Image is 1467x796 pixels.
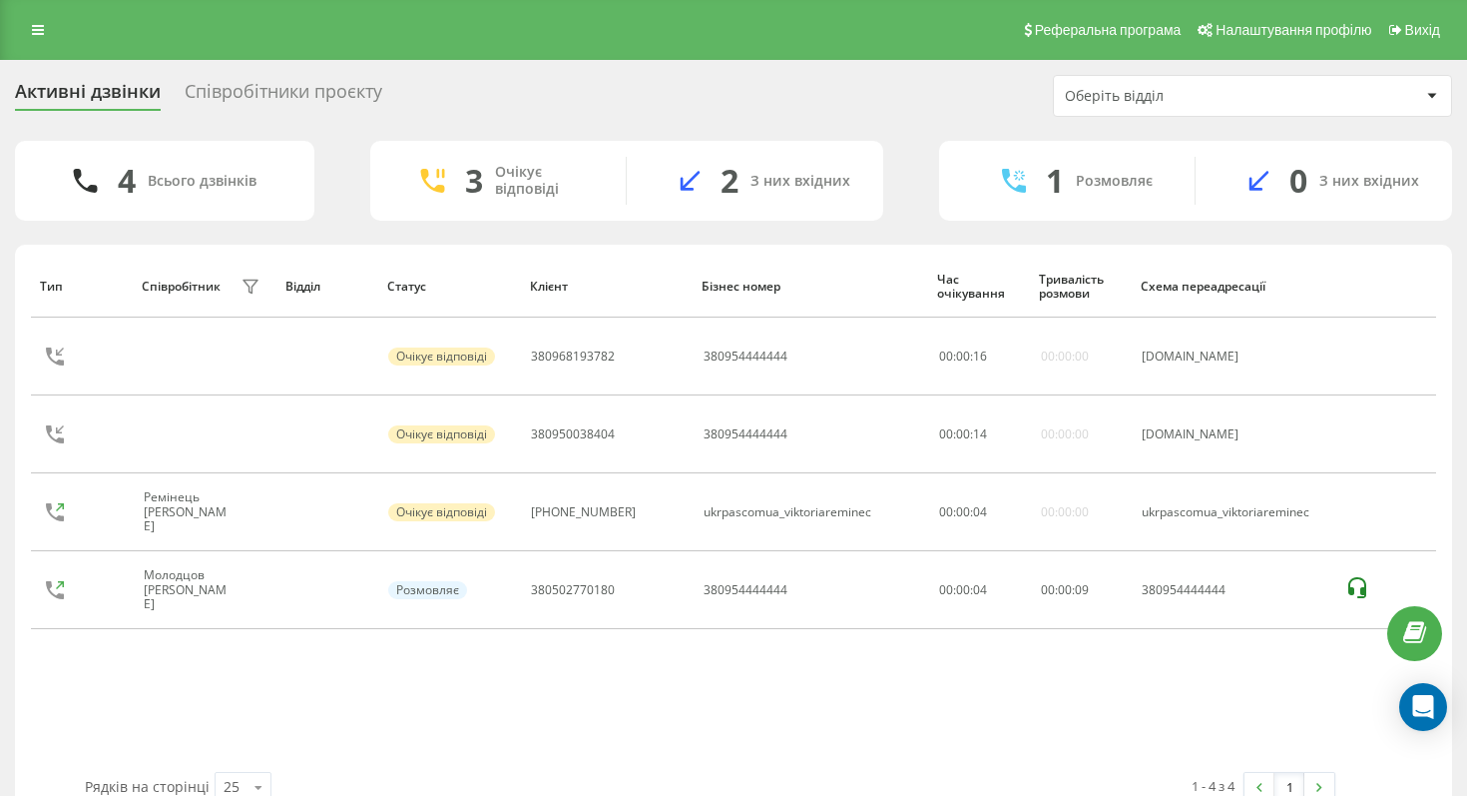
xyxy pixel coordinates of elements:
div: 380968193782 [531,350,615,364]
div: Очікує відповіді [388,348,495,366]
div: : : [939,427,987,441]
div: [DOMAIN_NAME] [1142,427,1323,441]
div: З них вхідних [750,173,850,190]
div: 380954444444 [1142,583,1323,597]
div: Ремінець [PERSON_NAME] [144,490,237,533]
div: 00:00:04 [939,583,1019,597]
div: Очікує відповіді [388,503,495,521]
div: Тип [40,280,123,294]
div: 380502770180 [531,583,615,597]
div: [PHONE_NUMBER] [531,505,636,519]
div: [DOMAIN_NAME] [1142,350,1323,364]
div: Бізнес номер [702,280,918,294]
span: Реферальна програма [1035,22,1182,38]
div: Розмовляє [1076,173,1153,190]
div: ukrpascomua_viktoriareminec [1142,505,1323,519]
span: 09 [1075,581,1089,598]
div: 380950038404 [531,427,615,441]
div: З них вхідних [1319,173,1419,190]
div: Очікує відповіді [388,425,495,443]
div: 380954444444 [704,427,787,441]
span: 00 [1041,581,1055,598]
div: 2 [721,162,738,200]
div: : : [1041,583,1089,597]
div: Розмовляє [388,581,467,599]
div: Оберіть відділ [1065,88,1303,105]
div: : : [939,505,987,519]
div: 00:00:00 [1041,350,1089,364]
div: Співробітник [142,280,221,294]
span: 00 [939,503,953,520]
div: 1 [1046,162,1064,200]
span: Налаштування профілю [1216,22,1371,38]
div: : : [939,350,987,364]
div: Статус [387,280,511,294]
div: ukrpascomua_viktoriareminec [704,505,871,519]
div: Час очікування [937,273,1020,302]
div: Молодцов [PERSON_NAME] [144,568,237,611]
div: 1 - 4 з 4 [1192,776,1234,796]
span: 16 [973,348,987,365]
span: 00 [956,425,970,442]
span: 14 [973,425,987,442]
div: Очікує відповіді [495,164,596,198]
div: Відділ [285,280,368,294]
div: 00:00:00 [1041,427,1089,441]
span: 00 [939,425,953,442]
span: 04 [973,503,987,520]
span: 00 [956,348,970,365]
div: Активні дзвінки [15,81,161,112]
div: 00:00:00 [1041,505,1089,519]
div: Клієнт [530,280,684,294]
div: Схема переадресації [1141,280,1325,294]
div: 0 [1289,162,1307,200]
div: Open Intercom Messenger [1399,683,1447,731]
div: 3 [465,162,483,200]
div: Всього дзвінків [148,173,256,190]
span: Вихід [1405,22,1440,38]
span: 00 [956,503,970,520]
div: Співробітники проєкту [185,81,382,112]
div: Тривалість розмови [1039,273,1122,302]
span: Рядків на сторінці [85,777,210,796]
span: 00 [939,348,953,365]
div: 380954444444 [704,583,787,597]
span: 00 [1058,581,1072,598]
div: 380954444444 [704,350,787,364]
div: 4 [118,162,136,200]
